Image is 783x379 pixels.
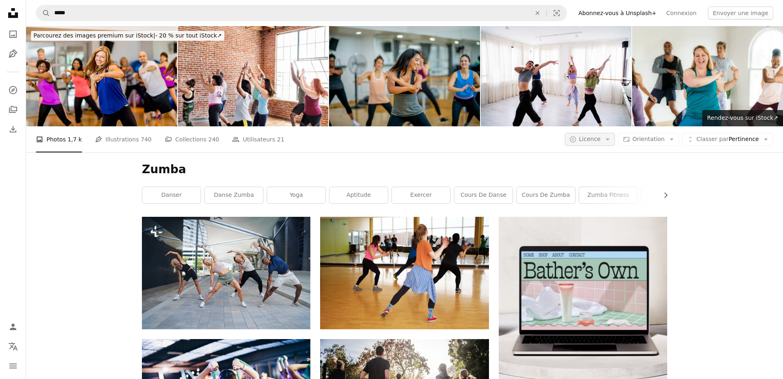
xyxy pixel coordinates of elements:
a: Abonnez-vous à Unsplash+ [573,7,661,20]
a: Utilisateurs 21 [232,126,284,152]
img: Dancers dancing on dance studio [481,26,632,126]
a: danser [142,187,201,203]
button: Licence [565,133,615,146]
span: Classer par [697,136,729,142]
img: Des personnes diverses dans un cours de danse actif [178,26,329,126]
a: Connexion [661,7,701,20]
a: Collections 240 [165,126,219,152]
button: faire défiler la liste vers la droite [658,187,667,203]
button: Classer parPertinence [682,133,773,146]
a: Collections [5,101,21,118]
a: Connexion / S’inscrire [5,319,21,335]
button: Effacer [529,5,546,21]
span: - 20 % sur tout iStock ↗ [33,32,222,39]
button: Rechercher sur Unsplash [36,5,50,21]
img: Cours de kick-boxing [26,26,177,126]
a: Photos [5,26,21,42]
form: Rechercher des visuels sur tout le site [36,5,567,21]
a: Un groupe de jeunes et de personnes âgées faisant de l’exercice en plein air en ville. [142,269,310,277]
span: Pertinence [697,135,759,143]
img: Un groupe de jeunes et de personnes âgées faisant de l’exercice en plein air en ville. [142,217,310,329]
button: Envoyer une image [708,7,773,20]
button: Orientation [618,133,679,146]
a: Illustrations 740 [95,126,152,152]
a: Parcourez des images premium sur iStock|- 20 % sur tout iStock↗ [26,26,229,46]
a: Historique de téléchargement [5,121,21,137]
a: Cours de Zumba [517,187,575,203]
img: People dancing in a fitness class [632,26,783,126]
a: aptitude [330,187,388,203]
button: Recherche de visuels [547,5,566,21]
a: femmes dansant près du miroir [320,269,489,277]
span: 740 [141,135,152,144]
a: Danse Zumba [205,187,263,203]
button: Menu [5,358,21,374]
span: Rendez-vous sur iStock ↗ [707,115,778,121]
a: Rendez-vous sur iStock↗ [702,110,783,126]
a: Explorer [5,82,21,98]
a: exercer [392,187,450,203]
img: femmes dansant près du miroir [320,217,489,329]
a: Illustrations [5,46,21,62]
span: Orientation [633,136,665,142]
a: Gym [641,187,700,203]
a: yoga [267,187,325,203]
a: Zumba Fitness [579,187,637,203]
span: Parcourez des images premium sur iStock | [33,32,155,39]
img: Cours d’aérobic féminin [329,26,480,126]
a: Cours de danse [454,187,513,203]
button: Langue [5,338,21,355]
h1: Zumba [142,162,667,177]
span: 21 [277,135,284,144]
a: Accueil — Unsplash [5,5,21,23]
span: 240 [208,135,219,144]
span: Licence [579,136,601,142]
